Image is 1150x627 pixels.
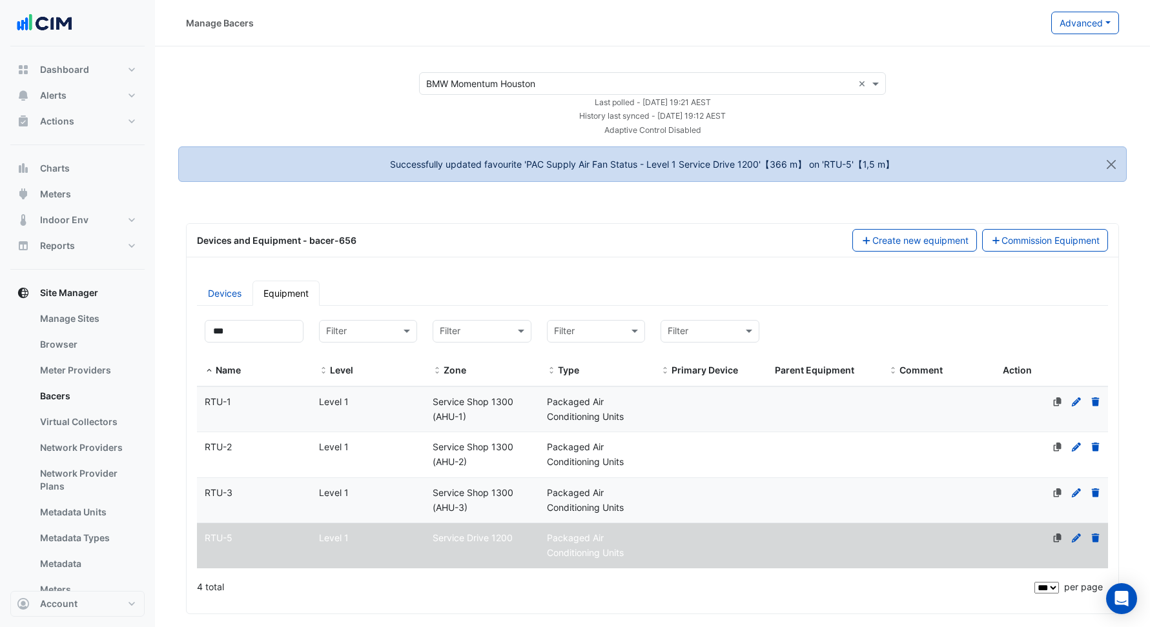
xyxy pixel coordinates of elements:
span: RTU-5 [205,532,232,543]
button: Close [1096,147,1126,182]
a: Network Providers [30,435,145,461]
a: Edit [1071,487,1082,498]
a: No primary device defined [1052,487,1063,498]
span: Charts [40,162,70,175]
app-icon: Charts [17,162,30,175]
a: Meters [30,577,145,602]
span: per page [1064,581,1103,592]
app-icon: Indoor Env [17,214,30,226]
span: Name [205,366,214,376]
small: Mon 25-Aug-2025 04:12 CDT [579,111,726,121]
div: Manage Bacers [186,16,254,30]
span: Comment [899,364,943,375]
span: Action [1003,364,1032,375]
span: Packaged Air Conditioning Units [547,396,624,422]
a: No primary device defined [1052,396,1063,407]
span: Parent Equipment [775,364,854,375]
a: Equipment [252,281,320,306]
a: Edit [1071,532,1082,543]
span: Type [558,364,579,375]
span: RTU-3 [205,487,232,498]
span: Zone [444,364,466,375]
div: Devices and Equipment - bacer-656 [189,234,845,247]
span: Service Shop 1300 (AHU-1) [433,396,513,422]
app-icon: Meters [17,188,30,201]
button: Alerts [10,83,145,108]
app-icon: Site Manager [17,286,30,299]
a: Devices [197,281,252,306]
a: Metadata [30,551,145,577]
a: Delete [1090,532,1102,543]
span: Service Shop 1300 (AHU-3) [433,487,513,513]
a: Delete [1090,487,1102,498]
span: Level 1 [319,487,349,498]
span: RTU-2 [205,441,232,452]
span: Primary Device [672,364,738,375]
small: Mon 25-Aug-2025 04:21 CDT [595,97,711,107]
div: 4 total [197,571,1032,603]
button: Indoor Env [10,207,145,233]
span: Level [319,366,328,376]
span: Clear [858,77,869,90]
span: Type [547,366,556,376]
span: Level [330,364,353,375]
span: Level 1 [319,396,349,407]
button: Advanced [1051,12,1119,34]
button: Actions [10,108,145,134]
span: Indoor Env [40,214,88,226]
a: No primary device defined [1052,532,1063,543]
a: Manage Sites [30,306,145,332]
span: Level 1 [319,532,349,543]
span: Zone [433,366,442,376]
a: Delete [1090,441,1102,452]
ngb-alert: Successfully updated favourite 'PAC Supply Air Fan Status - Level 1 Service Drive 1200'​【366 m】 o... [178,146,1127,182]
a: Edit [1071,396,1082,407]
span: RTU-1 [205,396,231,407]
span: Name [216,364,241,375]
app-icon: Reports [17,239,30,252]
button: Commission Equipment [982,229,1109,252]
span: Packaged Air Conditioning Units [547,487,624,513]
span: Service Drive 1200 [433,532,513,543]
button: Charts [10,155,145,181]
app-icon: Dashboard [17,63,30,76]
a: Delete [1090,396,1102,407]
button: Reports [10,233,145,259]
a: Metadata Units [30,499,145,525]
span: Level 1 [319,441,349,452]
span: Alerts [40,89,67,102]
span: Dashboard [40,63,89,76]
small: Adaptive Control Disabled [604,125,701,135]
button: Create new equipment [852,229,977,252]
img: Company Logo [15,10,74,36]
a: Browser [30,332,145,357]
span: Reports [40,239,75,252]
button: Account [10,591,145,617]
a: Edit [1071,441,1082,452]
span: Account [40,597,77,610]
span: Actions [40,115,74,128]
span: Meters [40,188,71,201]
a: No primary device defined [1052,441,1063,452]
a: Network Provider Plans [30,461,145,499]
app-icon: Alerts [17,89,30,102]
a: Metadata Types [30,525,145,551]
button: Site Manager [10,280,145,306]
a: Meter Providers [30,357,145,383]
app-icon: Actions [17,115,30,128]
button: Dashboard [10,57,145,83]
span: Site Manager [40,286,98,299]
a: Virtual Collectors [30,409,145,435]
span: Primary Device [661,366,670,376]
span: Service Shop 1300 (AHU-2) [433,441,513,467]
span: Comment [888,366,898,376]
span: Packaged Air Conditioning Units [547,441,624,467]
a: Bacers [30,383,145,409]
span: Packaged Air Conditioning Units [547,532,624,558]
div: Open Intercom Messenger [1106,583,1137,614]
button: Meters [10,181,145,207]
